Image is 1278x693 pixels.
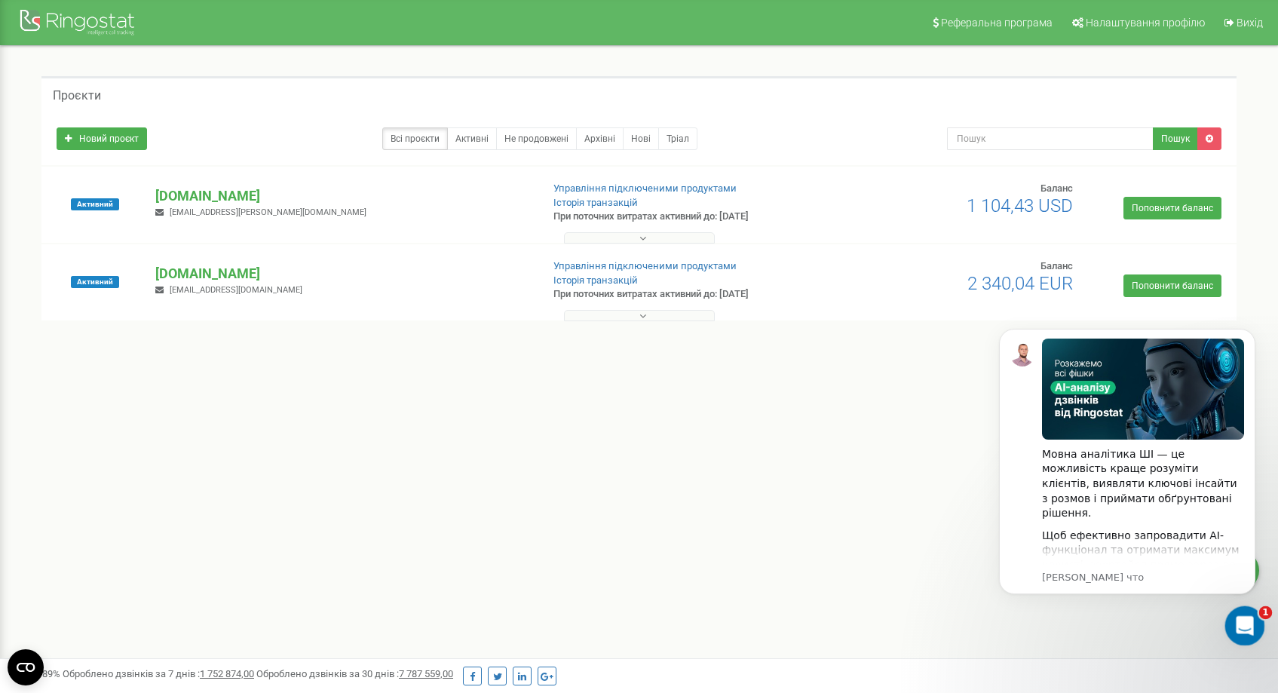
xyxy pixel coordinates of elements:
[53,89,101,103] h5: Проєкти
[66,381,268,437] span: відділ турботи дзвонить до кліентів які купили аппарат і до них звертаються с проблемаи по аппарату
[66,425,277,496] span: якщо срм не спрацювало (або менеджер не взяв слухавку) - то не маємо пропущенний , а маемо просто...
[24,128,235,232] div: Ні це можна налаштувати в правилах вихідних дзвінків, щоб менеджери телефонували з певних номерів...
[1123,197,1221,219] a: Поповнити баланс
[73,19,204,34] p: В сети последние 15 мин
[12,74,290,119] div: Oleh говорит…
[259,488,283,512] button: Отправить сообщение…
[256,668,453,679] span: Оброблено дзвінків за 30 днів :
[1040,260,1073,271] span: Баланс
[66,336,277,378] span: відділ продажу приймає дзвінки від нових кліентів ( і які ще не купили але в роздумі)
[72,494,84,506] button: Добавить вложение
[553,274,638,286] a: Історія транзакцій
[12,268,290,509] div: Oleh говорит…
[967,195,1073,216] span: 1 104,43 USD
[1123,274,1221,297] a: Поповнити баланс
[941,17,1053,29] span: Реферальна програма
[43,8,67,32] img: Profile image for Oleksandr
[54,268,290,507] div: логіка була наступна 1 номер використовуеться всіма співробітниками1) Відділ продажу2) відділ тур...
[71,198,119,210] span: Активний
[155,264,529,284] p: [DOMAIN_NAME]
[104,74,290,107] div: вони мають якось вибирати?
[1225,606,1265,646] iframe: Intercom live chat
[1086,17,1205,29] span: Налаштування профілю
[976,306,1278,652] iframe: Intercom notifications сообщение
[71,276,119,288] span: Активний
[57,127,147,150] a: Новий проєкт
[48,494,60,506] button: Средство выбора GIF-файла
[1237,17,1263,29] span: Вихід
[10,6,38,35] button: go back
[23,494,35,506] button: Средство выбора эмодзи
[12,119,247,241] div: Ні це можна налаштувати в правилах вихідних дзвінків, щоб менеджери телефонували з певних номерів...
[13,462,289,488] textarea: Ваше сообщение...
[116,84,277,96] span: вони мають якось вибирати?
[170,285,302,295] span: [EMAIL_ADDRESS][DOMAIN_NAME]
[382,127,448,150] a: Всі проєкти
[66,278,233,348] span: логіка була наступна 1 номер використовуеться всіма співробітниками 1) Відділ продажу 2) відділ т...
[553,182,737,194] a: Управління підключеними продуктами
[1040,182,1073,194] span: Баланс
[66,35,243,62] span: а як менеджери будуть з нього звонити ?
[155,186,529,206] p: [DOMAIN_NAME]
[553,197,638,208] a: Історія транзакцій
[1153,127,1198,150] button: Пошук
[12,119,290,268] div: Oleksandr говорит…
[399,668,453,679] u: 7 787 559,00
[576,127,624,150] a: Архівні
[1259,606,1273,620] span: 1
[658,127,697,150] a: Тріал
[553,287,828,302] p: При поточних витратах активний до: [DATE]
[967,273,1073,294] span: 2 340,04 EUR
[265,6,292,33] div: Закрыть
[553,260,737,271] a: Управління підключеними продуктами
[496,127,577,150] a: Не продовжені
[63,668,254,679] span: Оброблено дзвінків за 7 днів :
[73,8,133,19] h1: Oleksandr
[12,25,290,74] div: Oleh говорит…
[447,127,497,150] a: Активні
[8,649,44,685] button: Open CMP widget
[24,244,146,253] div: Oleksandr • 49 мин назад
[947,127,1154,150] input: Пошук
[236,6,265,35] button: Главная
[623,127,659,150] a: Нові
[553,210,828,224] p: При поточних витратах активний до: [DATE]
[170,207,366,217] span: [EMAIL_ADDRESS][PERSON_NAME][DOMAIN_NAME]
[200,668,254,679] u: 1 752 874,00
[54,25,290,72] div: а як менеджери будуть з нього звонити ?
